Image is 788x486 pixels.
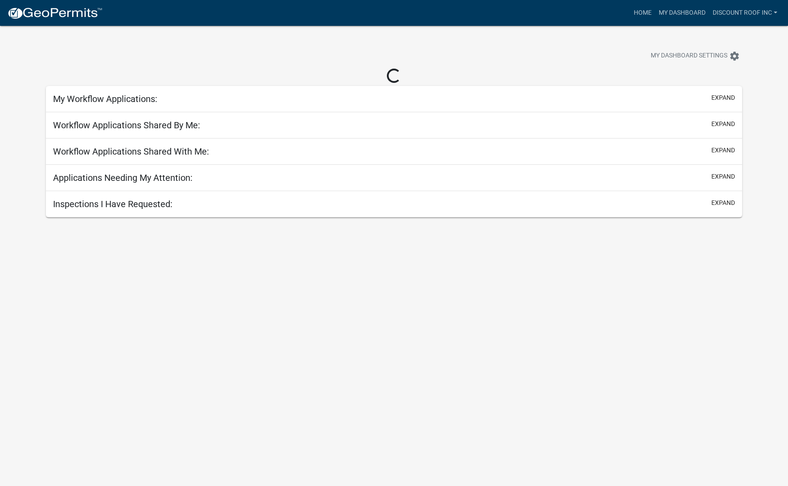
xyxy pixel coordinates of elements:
[711,119,735,129] button: expand
[53,146,209,157] h5: Workflow Applications Shared With Me:
[53,94,157,104] h5: My Workflow Applications:
[53,172,193,183] h5: Applications Needing My Attention:
[644,47,747,65] button: My Dashboard Settingssettings
[711,93,735,102] button: expand
[630,4,655,21] a: Home
[729,51,740,61] i: settings
[655,4,709,21] a: My Dashboard
[53,120,200,131] h5: Workflow Applications Shared By Me:
[709,4,781,21] a: Discount Roof Inc
[711,172,735,181] button: expand
[711,146,735,155] button: expand
[53,199,172,209] h5: Inspections I Have Requested:
[651,51,727,61] span: My Dashboard Settings
[711,198,735,208] button: expand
